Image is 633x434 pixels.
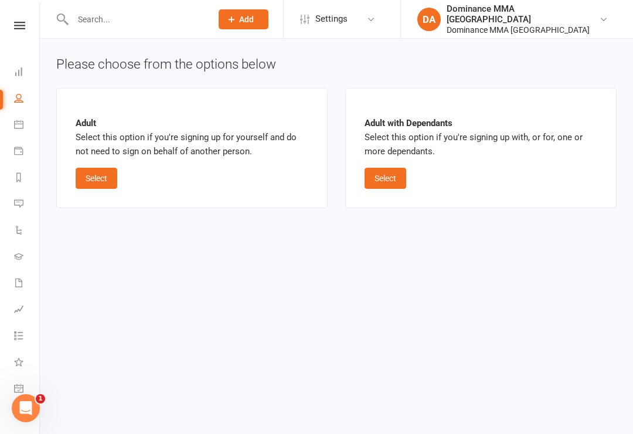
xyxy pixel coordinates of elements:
[14,297,40,324] a: Assessments
[76,168,117,189] button: Select
[239,15,254,24] span: Add
[365,116,597,158] p: Select this option if you're signing up with, or for, one or more dependants.
[365,118,452,128] strong: Adult with Dependants
[56,55,617,74] div: Please choose from the options below
[36,394,45,404] span: 1
[315,6,348,32] span: Settings
[14,86,40,113] a: People
[14,139,40,165] a: Payments
[447,4,599,25] div: Dominance MMA [GEOGRAPHIC_DATA]
[14,60,40,86] a: Dashboard
[76,116,308,158] p: Select this option if you're signing up for yourself and do not need to sign on behalf of another...
[219,9,268,29] button: Add
[365,168,406,189] button: Select
[14,377,40,403] a: General attendance kiosk mode
[69,11,203,28] input: Search...
[12,394,40,422] iframe: Intercom live chat
[14,350,40,377] a: What's New
[76,118,96,128] strong: Adult
[417,8,441,31] div: DA
[447,25,599,35] div: Dominance MMA [GEOGRAPHIC_DATA]
[14,165,40,192] a: Reports
[14,113,40,139] a: Calendar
